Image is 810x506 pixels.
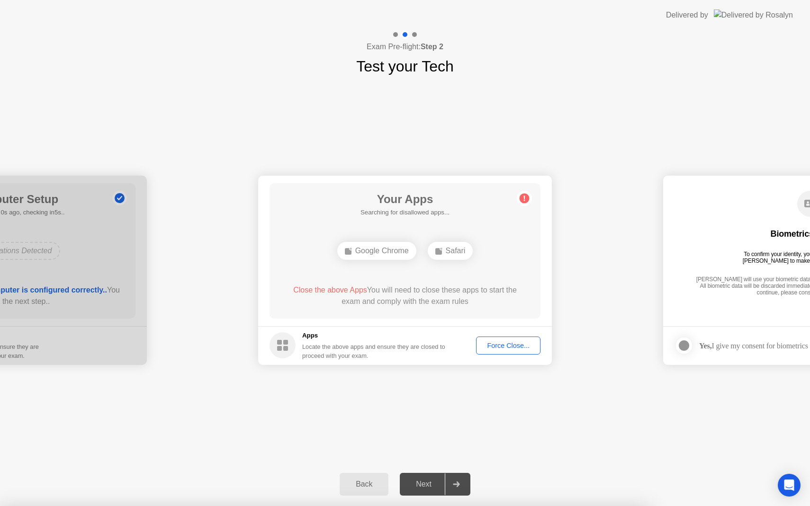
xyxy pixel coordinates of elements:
h1: Your Apps [360,191,450,208]
div: Back [342,480,386,488]
h4: Exam Pre-flight: [367,41,443,53]
h5: Searching for disallowed apps... [360,208,450,217]
div: Force Close... [479,342,537,349]
div: Open Intercom Messenger [778,474,801,497]
div: Safari [428,242,473,260]
h1: Test your Tech [356,55,454,78]
div: Next [403,480,445,488]
div: Locate the above apps and ensure they are closed to proceed with your exam. [302,342,446,360]
h5: Apps [302,331,446,340]
div: You will need to close these apps to start the exam and comply with the exam rules [283,284,527,307]
div: Google Chrome [337,242,416,260]
b: Step 2 [421,43,443,51]
img: Delivered by Rosalyn [714,9,793,20]
span: Close the above Apps [293,286,367,294]
strong: Yes, [699,342,711,350]
div: Delivered by [666,9,708,21]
